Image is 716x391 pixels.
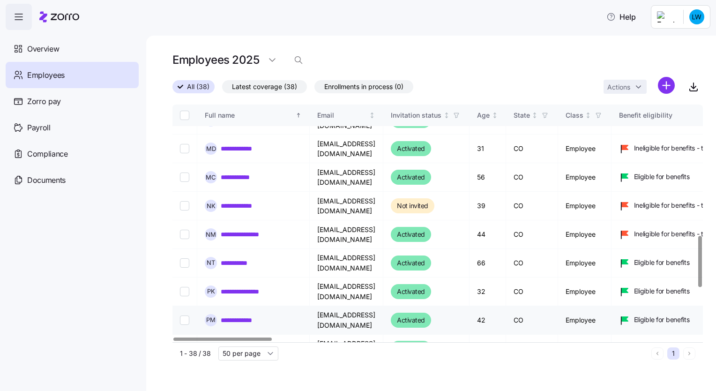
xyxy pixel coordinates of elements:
div: Invitation status [391,110,441,120]
td: CO [506,249,558,277]
a: Documents [6,167,139,193]
div: Sorted ascending [295,112,302,119]
span: Enrollments in process (0) [324,81,403,93]
div: Not sorted [531,112,538,119]
button: Actions [604,80,647,94]
div: Full name [205,110,294,120]
td: 44 [470,335,506,363]
td: CO [506,278,558,306]
span: N K [207,203,216,209]
span: Documents [27,174,66,186]
span: Zorro pay [27,96,61,107]
td: 66 [470,249,506,277]
td: Employee [558,249,612,277]
th: ClassNot sorted [558,105,612,126]
span: Latest coverage (38) [232,81,297,93]
th: Full nameSorted ascending [197,105,310,126]
h1: Employees 2025 [172,53,259,67]
td: Employee [558,135,612,163]
td: Employee [558,192,612,220]
td: Employee [558,278,612,306]
span: M C [206,174,216,180]
td: Employee [558,163,612,192]
svg: add icon [658,77,675,94]
span: Activated [397,257,425,269]
img: c0e0388fe6342deee47f791d0dfbc0c5 [689,9,704,24]
td: [EMAIL_ADDRESS][DOMAIN_NAME] [310,163,383,192]
td: CO [506,306,558,335]
td: [EMAIL_ADDRESS][DOMAIN_NAME] [310,135,383,163]
span: Activated [397,143,425,154]
input: Select record 24 [180,230,189,239]
span: Help [606,11,636,23]
div: Not sorted [492,112,498,119]
th: Invitation statusNot sorted [383,105,470,126]
span: Eligible for benefits [634,172,690,181]
th: StateNot sorted [506,105,558,126]
input: Select all records [180,111,189,120]
span: M D [206,146,216,152]
input: Select record 23 [180,201,189,211]
a: Overview [6,36,139,62]
button: 1 [667,347,679,360]
span: Activated [397,172,425,183]
span: 1 - 38 / 38 [180,349,211,358]
td: [EMAIL_ADDRESS][DOMAIN_NAME] [310,220,383,249]
td: [EMAIL_ADDRESS][DOMAIN_NAME] [310,192,383,220]
button: Next page [683,347,695,360]
td: Employee [558,306,612,335]
td: Employee [558,220,612,249]
a: Compliance [6,141,139,167]
button: Previous page [651,347,664,360]
div: Age [477,110,490,120]
span: Activated [397,229,425,240]
div: Not sorted [443,112,450,119]
a: Zorro pay [6,88,139,114]
span: P M [206,317,216,323]
td: [EMAIL_ADDRESS][DOMAIN_NAME] [310,306,383,335]
span: Eligible for benefits [634,315,690,324]
td: CO [506,163,558,192]
td: CO [506,220,558,249]
span: Employees [27,69,65,81]
span: All (38) [187,81,209,93]
span: P K [207,288,215,294]
span: Activated [397,315,425,326]
input: Select record 27 [180,316,189,325]
td: [EMAIL_ADDRESS][DOMAIN_NAME] [310,335,383,363]
td: 44 [470,220,506,249]
span: Not invited [397,200,428,211]
input: Select record 21 [180,144,189,153]
button: Help [599,8,643,26]
td: Broker [558,335,612,363]
div: Class [566,110,583,120]
input: Select record 26 [180,287,189,296]
input: Select record 22 [180,173,189,182]
span: N T [207,260,215,266]
span: N M [206,232,216,238]
td: [EMAIL_ADDRESS][DOMAIN_NAME] [310,249,383,277]
span: Actions [607,84,630,90]
th: AgeNot sorted [470,105,506,126]
span: Eligible for benefits [634,258,690,267]
td: 56 [470,163,506,192]
span: Eligible for benefits [634,286,690,296]
div: Not sorted [369,112,375,119]
div: Email [317,110,367,120]
span: Activated [397,286,425,297]
div: State [514,110,530,120]
img: Employer logo [657,11,676,23]
td: 42 [470,306,506,335]
input: Select record 25 [180,258,189,268]
span: Overview [27,43,59,55]
td: 32 [470,278,506,306]
span: Compliance [27,148,68,160]
td: 31 [470,135,506,163]
td: [EMAIL_ADDRESS][DOMAIN_NAME] [310,278,383,306]
a: Employees [6,62,139,88]
th: EmailNot sorted [310,105,383,126]
td: CO [506,335,558,363]
a: Payroll [6,114,139,141]
td: CO [506,192,558,220]
td: CO [506,135,558,163]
